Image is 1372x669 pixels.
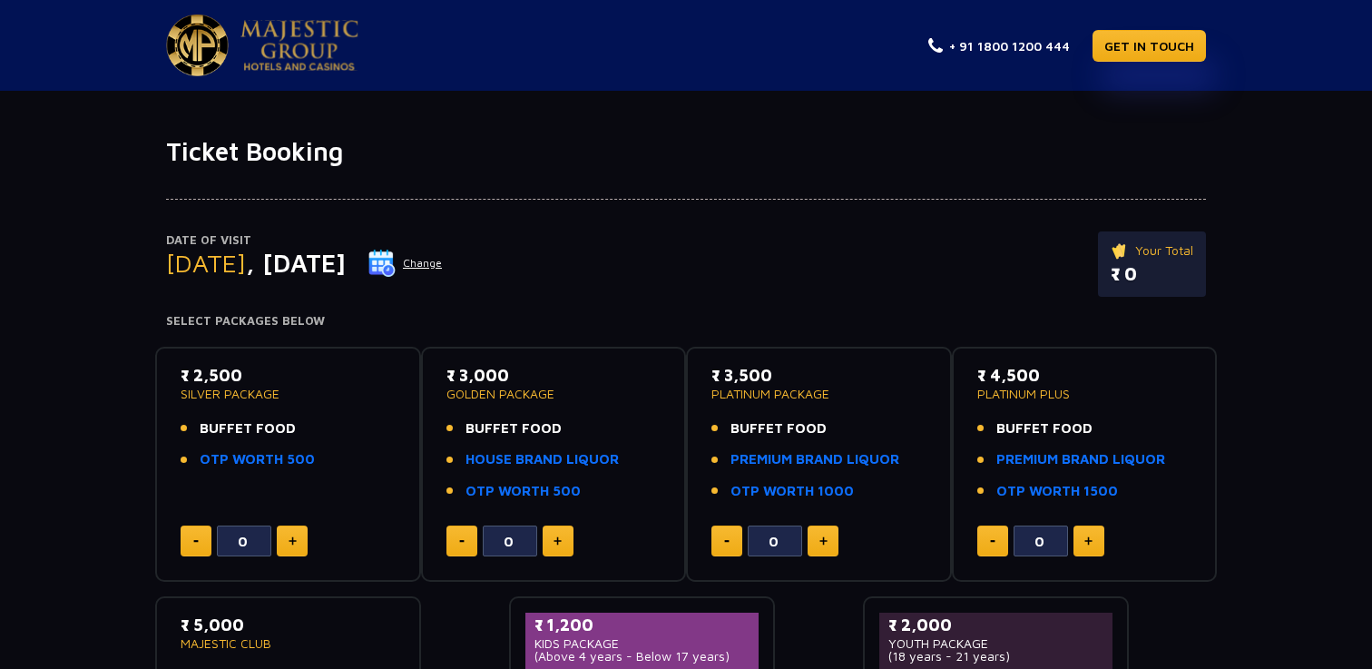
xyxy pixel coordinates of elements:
[465,418,562,439] span: BUFFET FOOD
[246,248,346,278] span: , [DATE]
[534,637,750,650] p: KIDS PACKAGE
[200,449,315,470] a: OTP WORTH 500
[819,536,828,546] img: plus
[181,388,396,400] p: SILVER PACKAGE
[446,388,661,400] p: GOLDEN PACKAGE
[1093,30,1206,62] a: GET IN TOUCH
[1111,241,1193,261] p: Your Total
[534,613,750,637] p: ₹ 1,200
[166,231,443,250] p: Date of Visit
[711,388,926,400] p: PLATINUM PACKAGE
[181,363,396,388] p: ₹ 2,500
[977,388,1192,400] p: PLATINUM PLUS
[928,36,1070,55] a: + 91 1800 1200 444
[990,540,995,543] img: minus
[446,363,661,388] p: ₹ 3,000
[166,15,229,76] img: Majestic Pride
[200,418,296,439] span: BUFFET FOOD
[554,536,562,546] img: plus
[289,536,297,546] img: plus
[166,314,1206,329] h4: Select Packages Below
[1084,536,1093,546] img: plus
[459,540,465,543] img: minus
[166,136,1206,167] h1: Ticket Booking
[730,449,899,470] a: PREMIUM BRAND LIQUOR
[181,637,396,650] p: MAJESTIC CLUB
[996,449,1165,470] a: PREMIUM BRAND LIQUOR
[730,481,854,502] a: OTP WORTH 1000
[996,418,1093,439] span: BUFFET FOOD
[711,363,926,388] p: ₹ 3,500
[534,650,750,663] p: (Above 4 years - Below 17 years)
[1111,241,1130,261] img: ticket
[888,650,1103,663] p: (18 years - 21 years)
[181,613,396,637] p: ₹ 5,000
[724,540,730,543] img: minus
[465,449,619,470] a: HOUSE BRAND LIQUOR
[888,613,1103,637] p: ₹ 2,000
[367,249,443,278] button: Change
[166,248,246,278] span: [DATE]
[465,481,581,502] a: OTP WORTH 500
[240,20,358,71] img: Majestic Pride
[996,481,1118,502] a: OTP WORTH 1500
[888,637,1103,650] p: YOUTH PACKAGE
[977,363,1192,388] p: ₹ 4,500
[730,418,827,439] span: BUFFET FOOD
[1111,261,1193,288] p: ₹ 0
[193,540,199,543] img: minus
